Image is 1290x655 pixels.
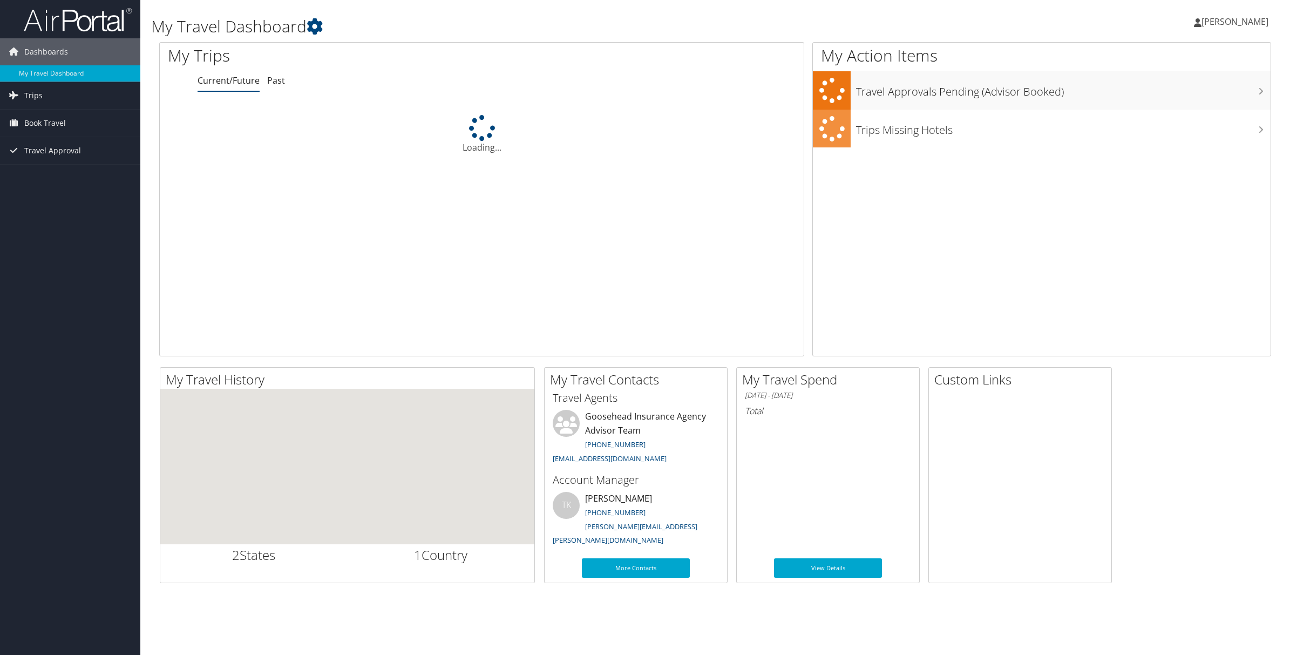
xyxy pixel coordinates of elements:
[160,115,804,154] div: Loading...
[547,410,724,468] li: Goosehead Insurance Agency Advisor Team
[553,390,719,406] h3: Travel Agents
[813,71,1271,110] a: Travel Approvals Pending (Advisor Booked)
[547,492,724,550] li: [PERSON_NAME]
[550,370,727,389] h2: My Travel Contacts
[24,38,68,65] span: Dashboards
[553,492,580,519] div: TK
[356,546,527,564] h2: Country
[24,110,66,137] span: Book Travel
[745,405,911,417] h6: Total
[553,454,667,463] a: [EMAIL_ADDRESS][DOMAIN_NAME]
[232,546,240,564] span: 2
[934,370,1111,389] h2: Custom Links
[774,558,882,578] a: View Details
[168,44,527,67] h1: My Trips
[267,75,285,86] a: Past
[1194,5,1279,38] a: [PERSON_NAME]
[24,7,132,32] img: airportal-logo.png
[742,370,919,389] h2: My Travel Spend
[553,472,719,488] h3: Account Manager
[168,546,340,564] h2: States
[24,82,43,109] span: Trips
[151,15,903,38] h1: My Travel Dashboard
[553,522,697,545] a: [PERSON_NAME][EMAIL_ADDRESS][PERSON_NAME][DOMAIN_NAME]
[856,79,1271,99] h3: Travel Approvals Pending (Advisor Booked)
[1201,16,1268,28] span: [PERSON_NAME]
[856,117,1271,138] h3: Trips Missing Hotels
[585,508,646,517] a: [PHONE_NUMBER]
[582,558,690,578] a: More Contacts
[813,110,1271,148] a: Trips Missing Hotels
[585,440,646,449] a: [PHONE_NUMBER]
[166,370,534,389] h2: My Travel History
[198,75,260,86] a: Current/Future
[24,137,81,164] span: Travel Approval
[745,390,911,401] h6: [DATE] - [DATE]
[414,546,422,564] span: 1
[813,44,1271,67] h1: My Action Items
